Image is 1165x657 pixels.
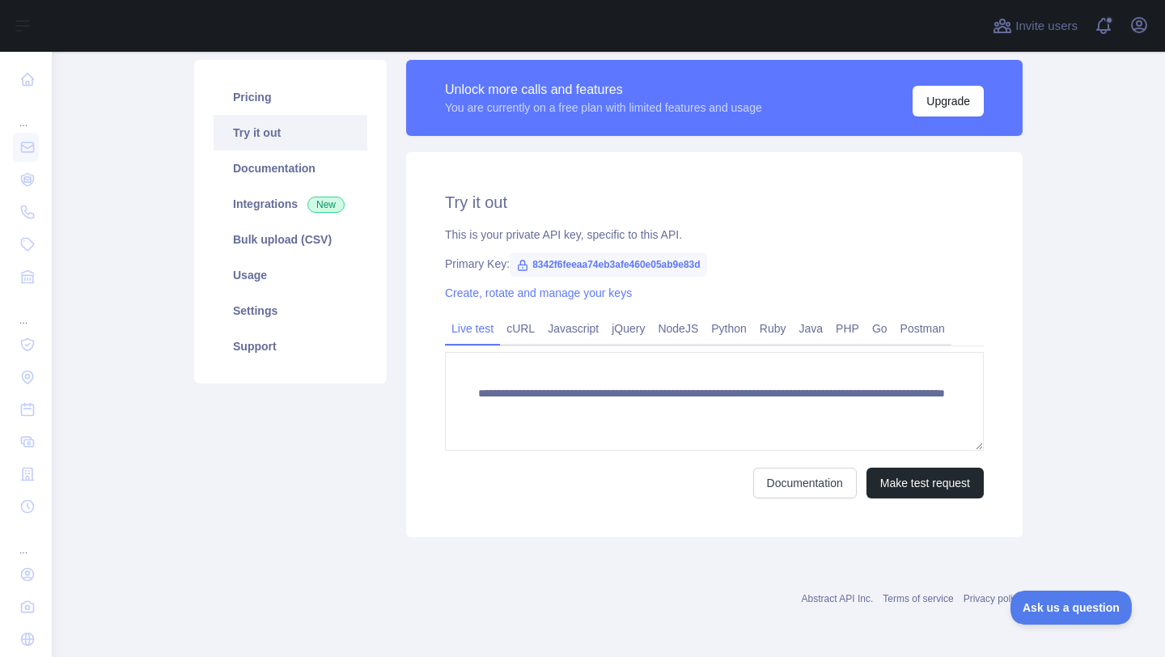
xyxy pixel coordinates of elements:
a: Documentation [214,150,367,186]
button: Upgrade [913,86,984,117]
a: Usage [214,257,367,293]
a: Ruby [753,316,793,341]
a: Terms of service [883,593,953,604]
a: Abstract API Inc. [802,593,874,604]
a: Javascript [541,316,605,341]
span: New [307,197,345,213]
a: Documentation [753,468,857,498]
span: Invite users [1015,17,1078,36]
button: Make test request [866,468,984,498]
a: Go [866,316,894,341]
a: Java [793,316,830,341]
div: ... [13,524,39,557]
a: Integrations New [214,186,367,222]
h2: Try it out [445,191,984,214]
a: Privacy policy [964,593,1023,604]
a: Create, rotate and manage your keys [445,286,632,299]
div: Unlock more calls and features [445,80,762,100]
a: PHP [829,316,866,341]
a: Bulk upload (CSV) [214,222,367,257]
a: cURL [500,316,541,341]
a: Settings [214,293,367,328]
a: jQuery [605,316,651,341]
div: Primary Key: [445,256,984,272]
div: This is your private API key, specific to this API. [445,227,984,243]
a: Postman [894,316,951,341]
a: NodeJS [651,316,705,341]
span: 8342f6feeaa74eb3afe460e05ab9e83d [510,252,707,277]
div: ... [13,295,39,327]
iframe: Toggle Customer Support [1010,591,1133,625]
button: Invite users [989,13,1081,39]
div: You are currently on a free plan with limited features and usage [445,100,762,116]
a: Pricing [214,79,367,115]
a: Python [705,316,753,341]
a: Support [214,328,367,364]
a: Try it out [214,115,367,150]
div: ... [13,97,39,129]
a: Live test [445,316,500,341]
